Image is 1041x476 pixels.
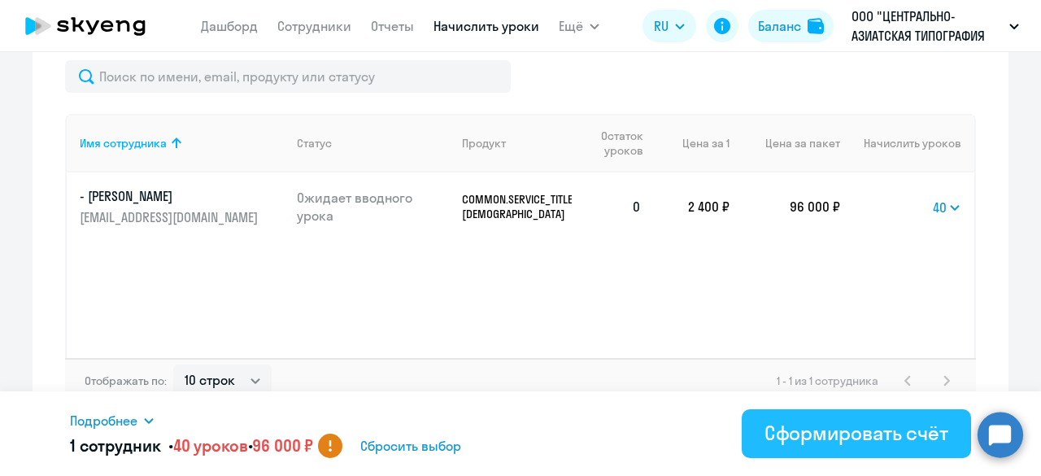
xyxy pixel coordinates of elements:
[297,136,332,151] div: Статус
[462,136,572,151] div: Продукт
[360,436,461,456] span: Сбросить выбор
[80,208,262,226] p: [EMAIL_ADDRESS][DOMAIN_NAME]
[843,7,1027,46] button: ООО "ЦЕНТРАЛЬНО-АЗИАТСКАЯ ТИПОГРАФИЯ ЗАЩИЩЕННОЙ ПЕЧАТИ", #184505
[85,373,167,388] span: Отображать по:
[742,409,971,458] button: Сформировать счёт
[808,18,824,34] img: balance
[655,114,730,172] th: Цена за 1
[777,373,878,388] span: 1 - 1 из 1 сотрудника
[748,10,834,42] button: Балансbalance
[642,10,696,42] button: RU
[764,420,948,446] div: Сформировать счёт
[585,129,642,158] span: Остаток уроков
[433,18,539,34] a: Начислить уроки
[297,136,450,151] div: Статус
[371,18,414,34] a: Отчеты
[173,435,248,456] span: 40 уроков
[252,435,313,456] span: 96 000 ₽
[559,16,583,36] span: Ещё
[840,114,974,172] th: Начислить уроков
[80,136,284,151] div: Имя сотрудника
[559,10,599,42] button: Ещё
[585,129,655,158] div: Остаток уроков
[277,18,351,34] a: Сотрудники
[70,435,313,457] h5: 1 сотрудник • •
[758,16,801,36] div: Баланс
[654,16,669,36] span: RU
[80,187,262,205] p: - [PERSON_NAME]
[65,60,511,93] input: Поиск по имени, email, продукту или статусу
[852,7,1003,46] p: ООО "ЦЕНТРАЛЬНО-АЗИАТСКАЯ ТИПОГРАФИЯ ЗАЩИЩЕННОЙ ПЕЧАТИ", #184505
[70,411,137,430] span: Подробнее
[297,189,450,225] p: Ожидает вводного урока
[730,172,840,241] td: 96 000 ₽
[655,172,730,241] td: 2 400 ₽
[462,192,572,221] p: COMMON.SERVICE_TITLE.LONG.[DEMOGRAPHIC_DATA]
[80,136,167,151] div: Имя сотрудника
[572,172,655,241] td: 0
[730,114,840,172] th: Цена за пакет
[201,18,258,34] a: Дашборд
[80,187,284,226] a: - [PERSON_NAME][EMAIL_ADDRESS][DOMAIN_NAME]
[462,136,506,151] div: Продукт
